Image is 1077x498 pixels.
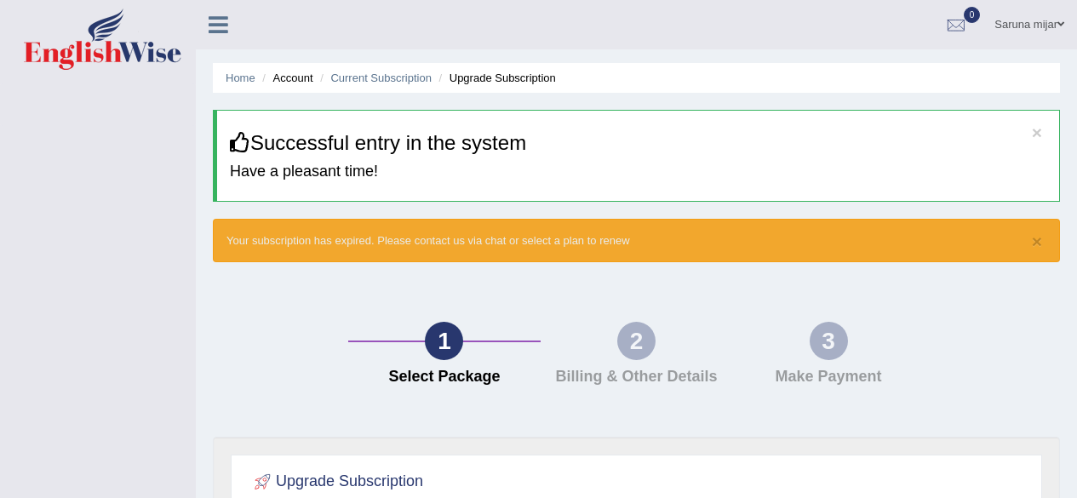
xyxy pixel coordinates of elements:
[330,72,432,84] a: Current Subscription
[230,132,1046,154] h3: Successful entry in the system
[230,163,1046,180] h4: Have a pleasant time!
[741,369,916,386] h4: Make Payment
[226,72,255,84] a: Home
[964,7,981,23] span: 0
[1032,123,1042,141] button: ×
[425,322,463,360] div: 1
[435,70,556,86] li: Upgrade Subscription
[357,369,532,386] h4: Select Package
[258,70,312,86] li: Account
[250,469,423,495] h2: Upgrade Subscription
[617,322,656,360] div: 2
[213,219,1060,262] div: Your subscription has expired. Please contact us via chat or select a plan to renew
[1032,232,1042,250] button: ×
[810,322,848,360] div: 3
[549,369,725,386] h4: Billing & Other Details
